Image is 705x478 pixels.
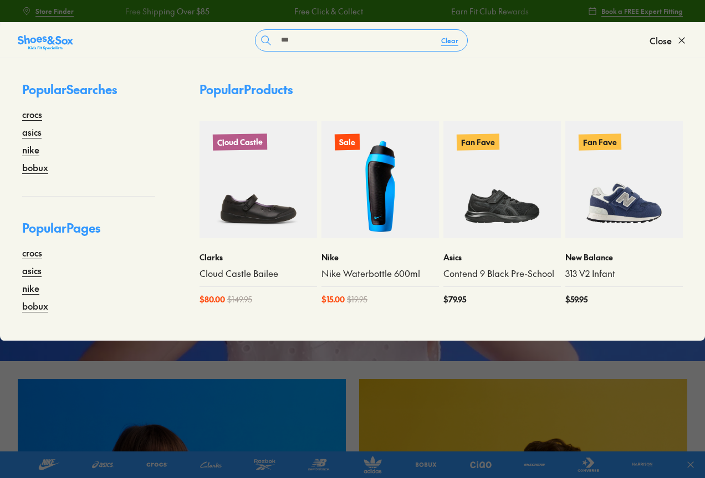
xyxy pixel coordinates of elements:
[200,251,317,263] p: Clarks
[443,294,466,305] span: $ 79.95
[22,161,48,174] a: bobux
[18,32,73,49] a: Shoes &amp; Sox
[22,264,42,277] a: asics
[200,80,293,99] p: Popular Products
[125,6,209,17] a: Free Shipping Over $85
[432,30,467,50] button: Clear
[22,281,39,295] a: nike
[22,299,48,312] a: bobux
[601,6,683,16] span: Book a FREE Expert Fitting
[579,133,621,150] p: Fan Fave
[457,133,499,150] p: Fan Fave
[18,34,73,52] img: SNS_Logo_Responsive.svg
[22,143,39,156] a: nike
[650,34,672,47] span: Close
[22,246,42,259] a: crocs
[22,125,42,138] a: asics
[22,107,42,121] a: crocs
[22,219,155,246] p: Popular Pages
[565,251,683,263] p: New Balance
[588,1,683,21] a: Book a FREE Expert Fitting
[321,121,439,238] a: Sale
[321,251,439,263] p: Nike
[213,133,267,151] p: Cloud Castle
[443,121,561,238] a: Fan Fave
[200,121,317,238] a: Cloud Castle
[335,134,360,151] p: Sale
[294,6,362,17] a: Free Click & Collect
[565,121,683,238] a: Fan Fave
[565,268,683,280] a: 313 V2 Infant
[227,294,252,305] span: $ 149.95
[443,251,561,263] p: Asics
[347,294,367,305] span: $ 19.95
[200,268,317,280] a: Cloud Castle Bailee
[443,268,561,280] a: Contend 9 Black Pre-School
[200,294,225,305] span: $ 80.00
[321,268,439,280] a: Nike Waterbottle 600ml
[22,1,74,21] a: Store Finder
[35,6,74,16] span: Store Finder
[321,294,345,305] span: $ 15.00
[565,294,587,305] span: $ 59.95
[22,80,155,107] p: Popular Searches
[451,6,528,17] a: Earn Fit Club Rewards
[650,28,687,53] button: Close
